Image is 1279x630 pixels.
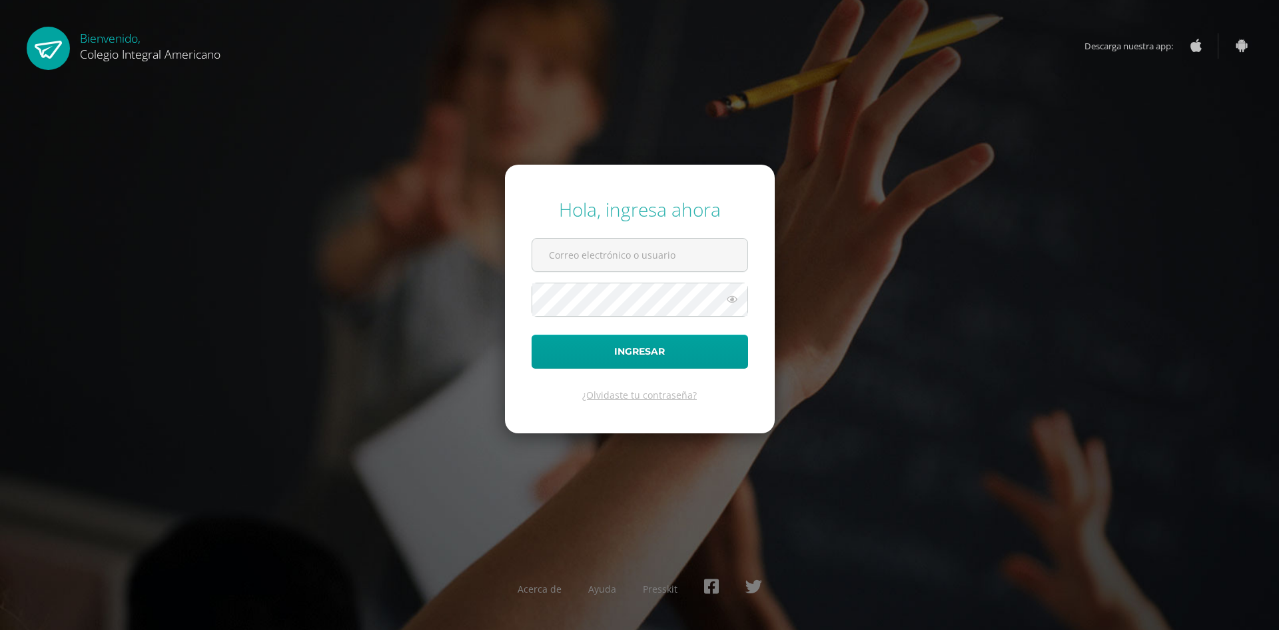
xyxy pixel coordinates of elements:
[643,583,677,595] a: Presskit
[532,335,748,369] button: Ingresar
[518,583,562,595] a: Acerca de
[1084,33,1186,59] span: Descarga nuestra app:
[582,389,697,401] a: ¿Olvidaste tu contraseña?
[80,46,220,62] span: Colegio Integral Americano
[588,583,616,595] a: Ayuda
[80,27,220,62] div: Bienvenido,
[532,239,747,271] input: Correo electrónico o usuario
[532,197,748,222] div: Hola, ingresa ahora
